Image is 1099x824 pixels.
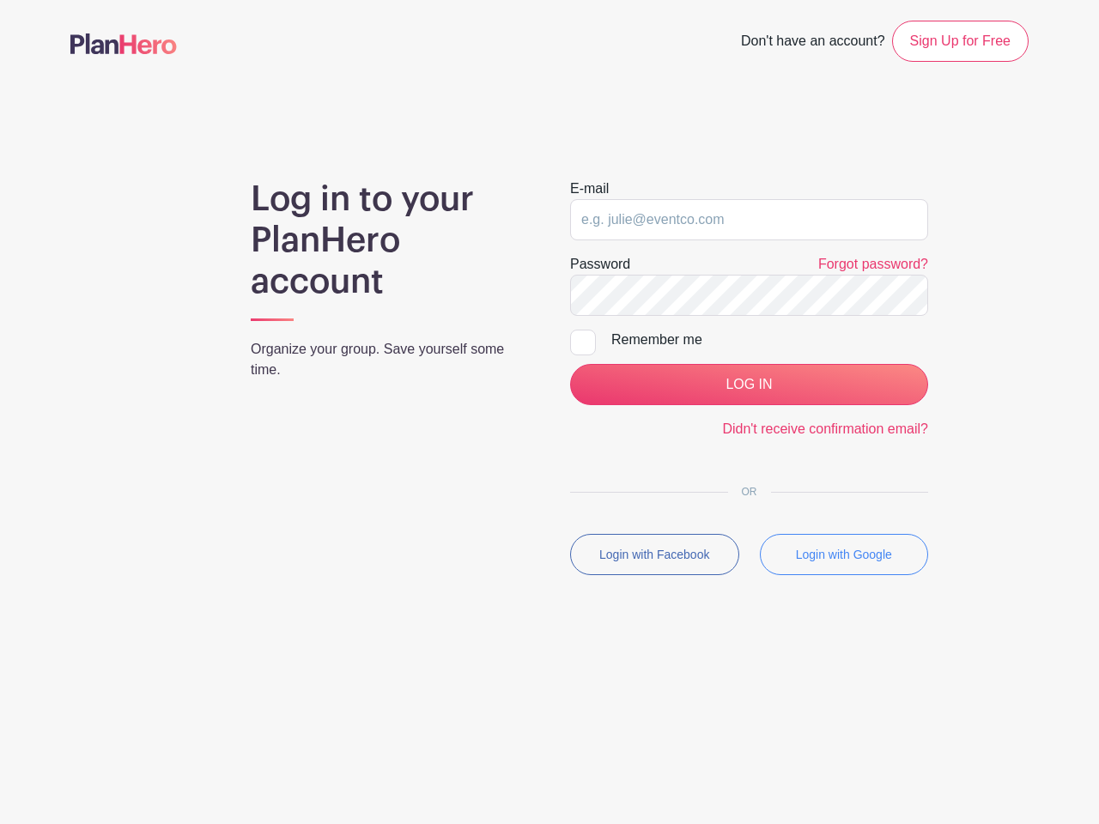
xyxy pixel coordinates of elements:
button: Login with Facebook [570,534,739,575]
span: OR [728,486,771,498]
small: Login with Facebook [599,548,709,561]
span: Don't have an account? [741,24,885,62]
input: e.g. julie@eventco.com [570,199,928,240]
input: LOG IN [570,364,928,405]
a: Sign Up for Free [892,21,1029,62]
label: Password [570,254,630,275]
div: Remember me [611,330,928,350]
button: Login with Google [760,534,929,575]
a: Forgot password? [818,257,928,271]
h1: Log in to your PlanHero account [251,179,529,302]
label: E-mail [570,179,609,199]
p: Organize your group. Save yourself some time. [251,339,529,380]
small: Login with Google [796,548,892,561]
a: Didn't receive confirmation email? [722,421,928,436]
img: logo-507f7623f17ff9eddc593b1ce0a138ce2505c220e1c5a4e2b4648c50719b7d32.svg [70,33,177,54]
